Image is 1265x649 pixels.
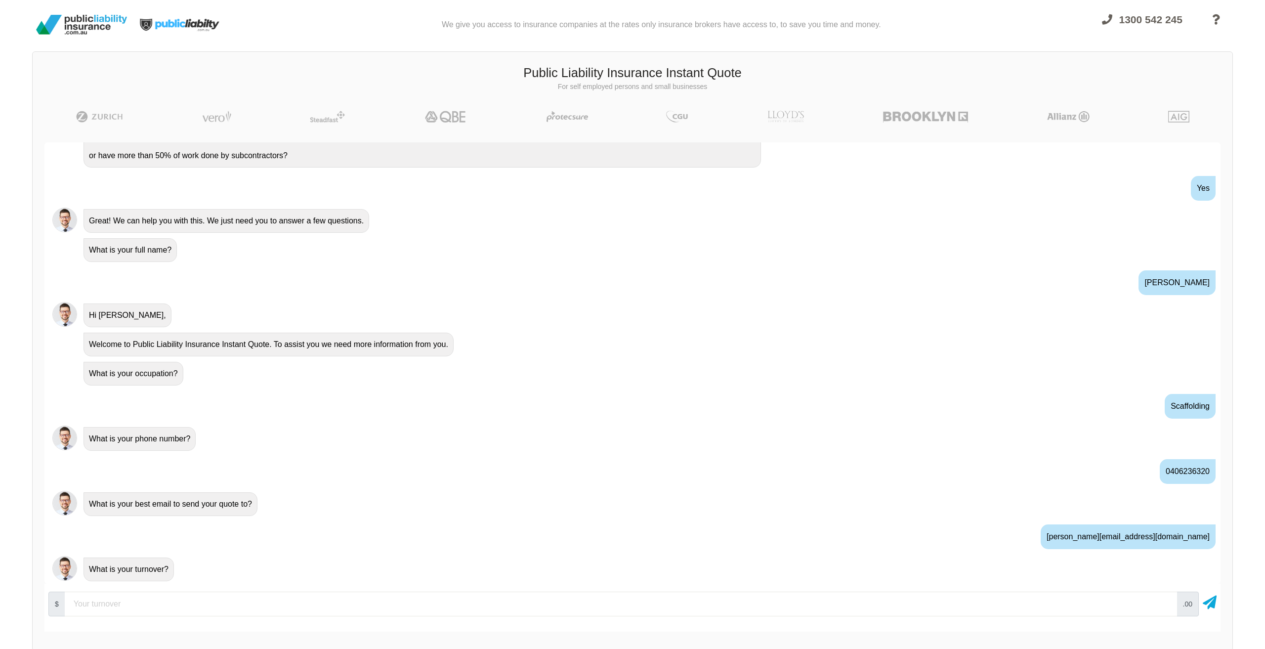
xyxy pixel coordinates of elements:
[84,362,183,386] div: What is your occupation?
[1042,111,1095,123] img: Allianz | Public Liability Insurance
[84,492,257,516] div: What is your best email to send your quote to?
[198,111,236,123] img: Vero | Public Liability Insurance
[72,111,127,123] img: Zurich | Public Liability Insurance
[84,558,174,581] div: What is your turnover?
[762,111,809,123] img: LLOYD's | Public Liability Insurance
[52,302,77,327] img: Chatbot | PLI
[32,11,131,39] img: Public Liability Insurance
[52,426,77,450] img: Chatbot | PLI
[1041,524,1216,549] div: [PERSON_NAME][EMAIL_ADDRESS][DOMAIN_NAME]
[84,303,171,327] div: Hi [PERSON_NAME],
[84,427,196,451] div: What is your phone number?
[1191,176,1216,201] div: Yes
[52,208,77,232] img: Chatbot | PLI
[48,592,65,616] span: $
[65,592,1177,616] input: Your turnover
[419,111,472,123] img: QBE | Public Liability Insurance
[1138,270,1216,295] div: [PERSON_NAME]
[1093,8,1191,45] a: 1300 542 245
[84,209,369,233] div: Great! We can help you with this. We just need you to answer a few questions.
[84,333,454,356] div: Welcome to Public Liability Insurance Instant Quote. To assist you we need more information from ...
[1160,459,1216,484] div: 0406236320
[1177,592,1199,616] span: .00
[52,491,77,516] img: Chatbot | PLI
[306,111,349,123] img: Steadfast | Public Liability Insurance
[84,238,177,262] div: What is your full name?
[40,82,1225,92] p: For self employed persons and small businesses
[131,4,230,45] img: Public Liability Insurance Light
[52,556,77,581] img: Chatbot | PLI
[543,111,592,123] img: Protecsure | Public Liability Insurance
[1165,394,1216,419] div: scaffolding
[662,111,692,123] img: CGU | Public Liability Insurance
[1119,14,1182,25] span: 1300 542 245
[40,64,1225,82] h3: Public Liability Insurance Instant Quote
[879,111,971,123] img: Brooklyn | Public Liability Insurance
[442,4,881,45] div: We give you access to insurance companies at the rates only insurance brokers have access to, to ...
[1164,111,1193,123] img: AIG | Public Liability Insurance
